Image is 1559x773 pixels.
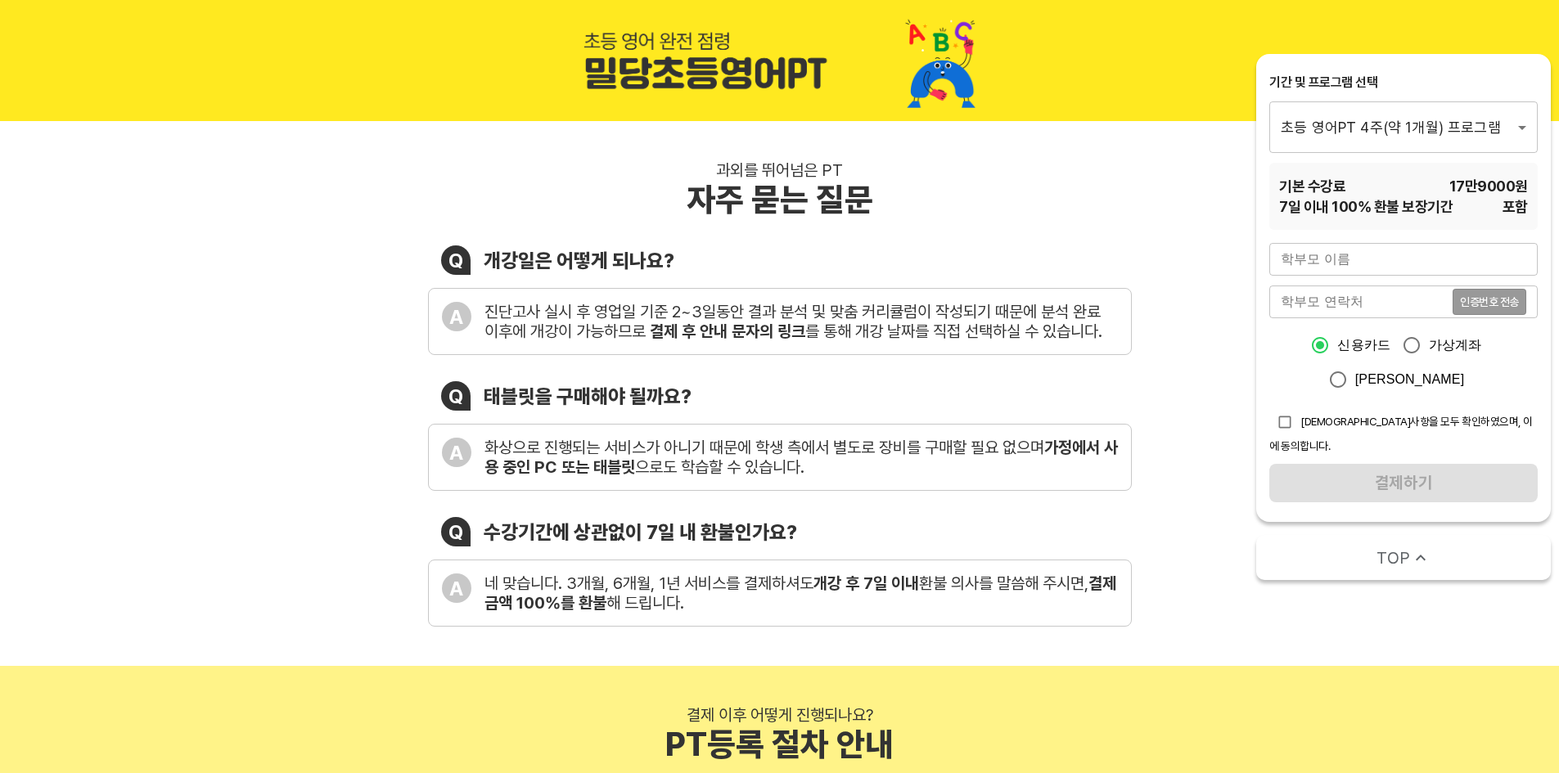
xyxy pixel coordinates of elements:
[650,321,805,341] b: 결제 후 안내 문자의 링크
[1256,535,1551,580] button: TOP
[1355,370,1465,389] span: [PERSON_NAME]
[442,302,471,331] div: A
[1503,196,1528,217] span: 포함
[1269,285,1453,318] input: 학부모 연락처를 입력해주세요
[484,573,1118,613] div: 네 맞습니다. 3개월, 6개월, 1년 서비스를 결제하셔도 환불 의사를 말씀해 주시면, 해 드립니다.
[687,180,873,219] div: 자주 묻는 질문
[1377,546,1410,569] span: TOP
[1269,74,1538,92] div: 기간 및 프로그램 선택
[484,573,1116,613] b: 결제금액 100%를 환불
[442,573,471,603] div: A
[1279,196,1453,217] span: 7 일 이내 100% 환불 보장기간
[484,438,1118,477] b: 가정에서 사용 중인 PC 또는 태블릿
[1449,176,1528,196] span: 17만9000 원
[484,520,797,544] div: 수강기간에 상관없이 7일 내 환불인가요?
[441,245,471,275] div: Q
[484,302,1118,341] div: 진단고사 실시 후 영업일 기준 2~3일동안 결과 분석 및 맞춤 커리큘럼이 작성되기 때문에 분석 완료 이후에 개강이 가능하므로 를 통해 개강 날짜를 직접 선택하실 수 있습니다.
[583,13,976,108] img: 1
[441,517,471,546] div: Q
[484,249,674,272] div: 개강일은 어떻게 되나요?
[813,573,919,593] b: 개강 후 7일 이내
[1429,335,1482,355] span: 가상계좌
[484,384,692,408] div: 태블릿을 구매해야 될까요?
[1269,415,1533,452] span: [DEMOGRAPHIC_DATA]사항을 모두 확인하였으며, 이에 동의합니다.
[442,438,471,467] div: A
[441,381,471,411] div: Q
[1269,243,1538,276] input: 학부모 이름을 입력해주세요
[1337,335,1390,355] span: 신용카드
[1269,101,1538,152] div: 초등 영어PT 4주(약 1개월) 프로그램
[716,160,843,180] div: 과외를 뛰어넘은 PT
[484,438,1118,477] div: 화상으로 진행되는 서비스가 아니기 때문에 학생 측에서 별도로 장비를 구매할 필요 없으며 으로도 학습할 수 있습니다.
[665,725,894,764] div: PT등록 절차 안내
[687,705,873,725] div: 결제 이후 어떻게 진행되나요?
[1279,176,1345,196] span: 기본 수강료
